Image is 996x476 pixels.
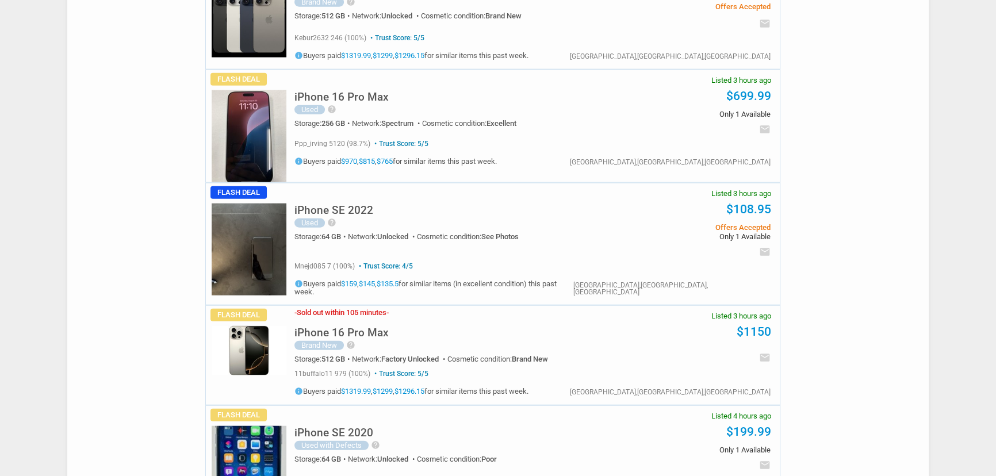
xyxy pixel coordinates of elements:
[371,440,380,450] i: help
[481,232,519,241] span: See Photos
[486,119,516,128] span: Excellent
[373,51,393,60] a: $1299
[759,459,771,471] i: email
[352,120,422,127] div: Network:
[759,18,771,29] i: email
[327,218,336,227] i: help
[341,387,371,396] a: $1319.99
[210,309,267,321] span: Flash Deal
[377,157,393,166] a: $765
[294,51,303,60] i: info
[294,387,528,396] h5: Buyers paid , , for similar items this past week.
[294,157,303,166] i: info
[294,94,389,102] a: iPhone 16 Pro Max
[711,76,771,84] span: Listed 3 hours ago
[377,279,399,288] a: $135.5
[321,355,345,363] span: 512 GB
[346,340,355,350] i: help
[481,455,497,463] span: Poor
[294,427,373,438] h5: iPhone SE 2020
[294,355,352,363] div: Storage:
[294,455,348,463] div: Storage:
[294,308,297,317] span: -
[381,355,439,363] span: Factory Unlocked
[294,34,366,42] span: kebur2632 246 (100%)
[294,341,344,350] div: Brand New
[373,387,393,396] a: $1299
[294,207,373,216] a: iPhone SE 2022
[359,157,375,166] a: $815
[348,455,417,463] div: Network:
[352,12,421,20] div: Network:
[294,140,370,148] span: ppp_irving 5120 (98.7%)
[726,89,771,103] a: $699.99
[294,262,355,270] span: mnejd085 7 (100%)
[421,12,522,20] div: Cosmetic condition:
[294,205,373,216] h5: iPhone SE 2022
[485,11,522,20] span: Brand New
[711,412,771,420] span: Listed 4 hours ago
[597,110,771,118] span: Only 1 Available
[341,157,357,166] a: $970
[210,73,267,86] span: Flash Deal
[327,105,336,114] i: help
[573,282,771,295] div: [GEOGRAPHIC_DATA],[GEOGRAPHIC_DATA],[GEOGRAPHIC_DATA]
[294,12,352,20] div: Storage:
[512,355,548,363] span: Brand New
[372,140,428,148] span: Trust Score: 5/5
[321,232,341,241] span: 64 GB
[372,370,428,378] span: Trust Score: 5/5
[212,90,286,182] img: s-l225.jpg
[294,105,325,114] div: Used
[394,51,424,60] a: $1296.15
[447,355,548,363] div: Cosmetic condition:
[294,279,303,288] i: info
[294,91,389,102] h5: iPhone 16 Pro Max
[294,233,348,240] div: Storage:
[352,355,447,363] div: Network:
[711,312,771,320] span: Listed 3 hours ago
[294,327,389,338] h5: iPhone 16 Pro Max
[212,326,286,376] img: s-l225.jpg
[759,352,771,363] i: email
[597,446,771,454] span: Only 1 Available
[321,455,341,463] span: 64 GB
[711,190,771,197] span: Listed 3 hours ago
[294,329,389,338] a: iPhone 16 Pro Max
[321,11,345,20] span: 512 GB
[597,3,771,10] span: Offers Accepted
[570,159,771,166] div: [GEOGRAPHIC_DATA],[GEOGRAPHIC_DATA],[GEOGRAPHIC_DATA]
[377,232,408,241] span: Unlocked
[417,455,497,463] div: Cosmetic condition:
[726,202,771,216] a: $108.95
[357,262,413,270] span: Trust Score: 4/5
[737,325,771,339] a: $1150
[348,233,417,240] div: Network:
[368,34,424,42] span: Trust Score: 5/5
[294,309,389,316] h3: Sold out within 105 minutes
[570,53,771,60] div: [GEOGRAPHIC_DATA],[GEOGRAPHIC_DATA],[GEOGRAPHIC_DATA]
[422,120,516,127] div: Cosmetic condition:
[726,425,771,439] a: $199.99
[597,224,771,231] span: Offers Accepted
[294,51,528,60] h5: Buyers paid , , for similar items this past week.
[759,246,771,258] i: email
[294,218,325,228] div: Used
[294,370,370,378] span: 11buffalo11 979 (100%)
[381,11,412,20] span: Unlocked
[294,387,303,396] i: info
[597,233,771,240] span: Only 1 Available
[294,157,497,166] h5: Buyers paid , , for similar items this past week.
[294,120,352,127] div: Storage:
[212,204,286,295] img: s-l225.jpg
[210,186,267,199] span: Flash Deal
[294,279,573,295] h5: Buyers paid , , for similar items (in excellent condition) this past week.
[570,389,771,396] div: [GEOGRAPHIC_DATA],[GEOGRAPHIC_DATA],[GEOGRAPHIC_DATA]
[359,279,375,288] a: $145
[759,124,771,135] i: email
[341,279,357,288] a: $159
[341,51,371,60] a: $1319.99
[294,429,373,438] a: iPhone SE 2020
[321,119,345,128] span: 256 GB
[294,441,369,450] div: Used with Defects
